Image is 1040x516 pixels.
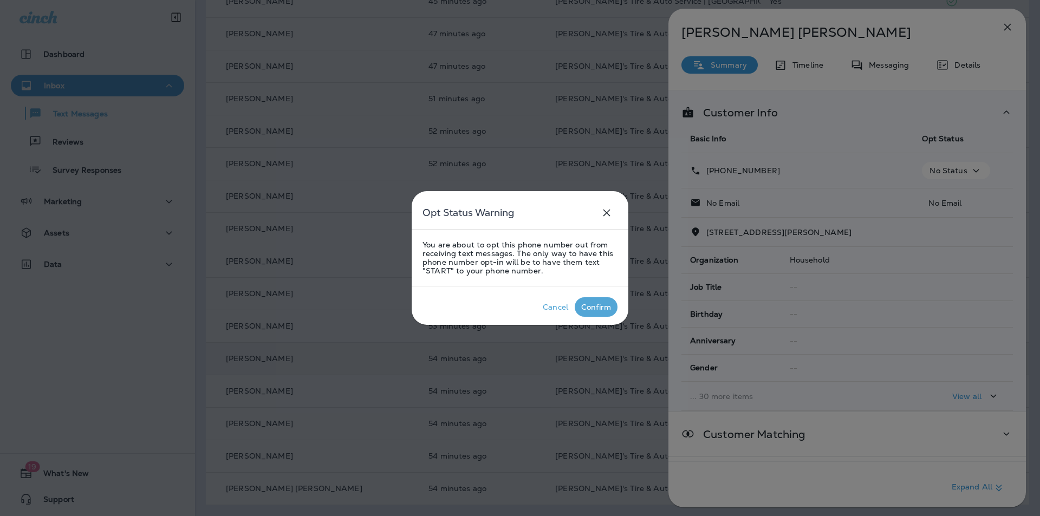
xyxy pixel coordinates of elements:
button: Confirm [575,297,617,317]
div: Cancel [543,303,568,311]
button: Cancel [536,297,575,317]
button: close [596,202,617,224]
p: You are about to opt this phone number out from receiving text messages. The only way to have thi... [422,240,617,275]
div: Confirm [581,303,611,311]
h5: Opt Status Warning [422,204,514,221]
